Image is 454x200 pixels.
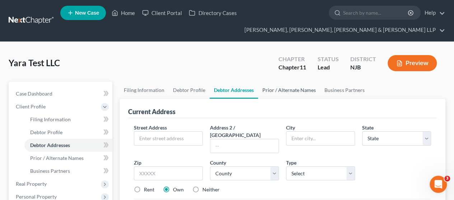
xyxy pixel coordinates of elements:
div: Status [318,55,339,63]
a: Case Dashboard [10,87,112,100]
span: Personal Property [16,194,57,200]
a: Help [421,6,445,19]
span: Prior / Alternate Names [30,155,84,161]
input: Enter city... [286,132,355,145]
span: State [362,125,374,131]
input: -- [210,139,279,153]
a: Directory Cases [185,6,240,19]
div: NJB [350,63,376,72]
div: Current Address [128,107,175,116]
a: [PERSON_NAME], [PERSON_NAME], [PERSON_NAME] & [PERSON_NAME] LLP [241,24,445,36]
input: Search by name... [343,6,409,19]
span: Real Property [16,181,47,187]
span: Street Address [134,125,167,131]
label: Neither [202,186,220,193]
span: New Case [75,10,99,16]
label: Own [173,186,184,193]
button: Preview [388,55,437,71]
span: Yara Test LLC [9,58,60,68]
a: Prior / Alternate Names [258,82,320,99]
a: Business Partners [320,82,369,99]
input: Enter street address [134,132,202,145]
a: Filing Information [24,113,112,126]
iframe: Intercom live chat [430,176,447,193]
span: 11 [300,64,306,70]
a: Debtor Addresses [210,82,258,99]
span: Filing Information [30,116,71,122]
label: Type [286,159,296,166]
div: Lead [318,63,339,72]
span: County [210,160,226,166]
span: Debtor Addresses [30,142,70,148]
a: Debtor Profile [169,82,210,99]
span: Zip [134,160,141,166]
div: Chapter [279,63,306,72]
label: Address 2 / [GEOGRAPHIC_DATA] [210,124,279,139]
a: Client Portal [139,6,185,19]
a: Home [108,6,139,19]
span: City [286,125,295,131]
span: Business Partners [30,168,70,174]
label: Rent [144,186,154,193]
a: Debtor Profile [24,126,112,139]
a: Debtor Addresses [24,139,112,152]
span: 3 [444,176,450,181]
a: Filing Information [120,82,169,99]
span: Debtor Profile [30,129,62,135]
div: District [350,55,376,63]
span: Client Profile [16,103,46,109]
span: Case Dashboard [16,91,52,97]
input: XXXXX [134,166,203,181]
a: Prior / Alternate Names [24,152,112,165]
div: Chapter [279,55,306,63]
a: Business Partners [24,165,112,177]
